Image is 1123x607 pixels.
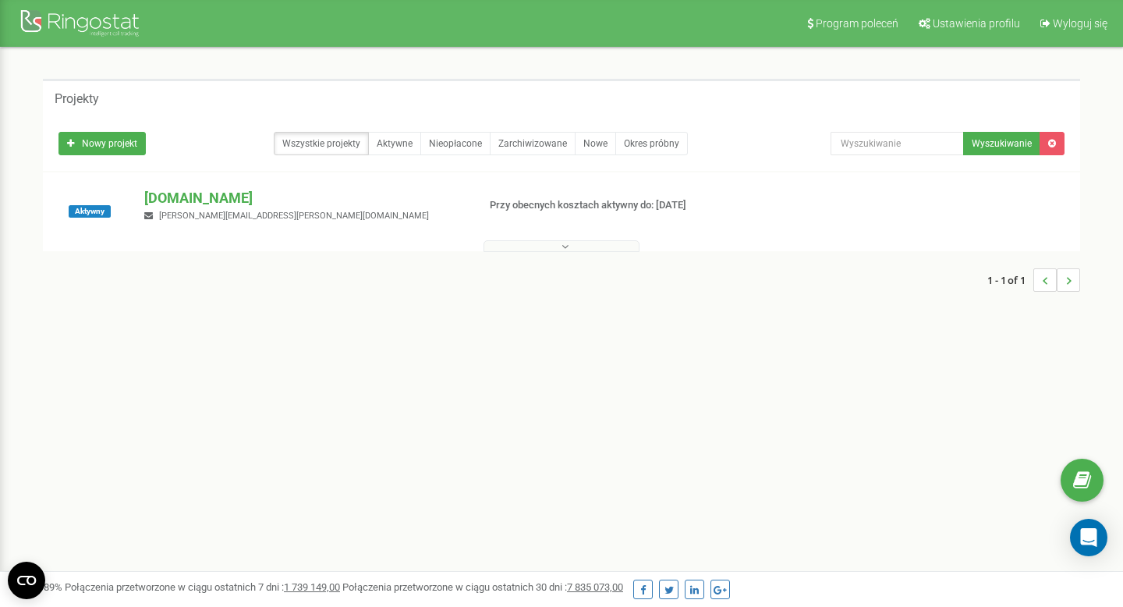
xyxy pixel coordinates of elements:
a: Nowy projekt [58,132,146,155]
button: Wyszukiwanie [963,132,1040,155]
span: 1 - 1 of 1 [987,268,1033,292]
h5: Projekty [55,92,99,106]
span: Połączenia przetworzone w ciągu ostatnich 7 dni : [65,581,340,593]
span: [PERSON_NAME][EMAIL_ADDRESS][PERSON_NAME][DOMAIN_NAME] [159,211,429,221]
p: Przy obecnych kosztach aktywny do: [DATE] [490,198,724,213]
a: Nieopłacone [420,132,491,155]
p: [DOMAIN_NAME] [144,188,464,208]
span: Wyloguj się [1053,17,1107,30]
nav: ... [987,253,1080,307]
a: Okres próbny [615,132,688,155]
button: Open CMP widget [8,562,45,599]
a: Wszystkie projekty [274,132,369,155]
span: Połączenia przetworzone w ciągu ostatnich 30 dni : [342,581,623,593]
div: Open Intercom Messenger [1070,519,1107,556]
span: Aktywny [69,205,111,218]
u: 1 739 149,00 [284,581,340,593]
a: Nowe [575,132,616,155]
a: Zarchiwizowane [490,132,576,155]
span: Program poleceń [816,17,898,30]
a: Aktywne [368,132,421,155]
input: Wyszukiwanie [831,132,964,155]
u: 7 835 073,00 [567,581,623,593]
span: Ustawienia profilu [933,17,1020,30]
